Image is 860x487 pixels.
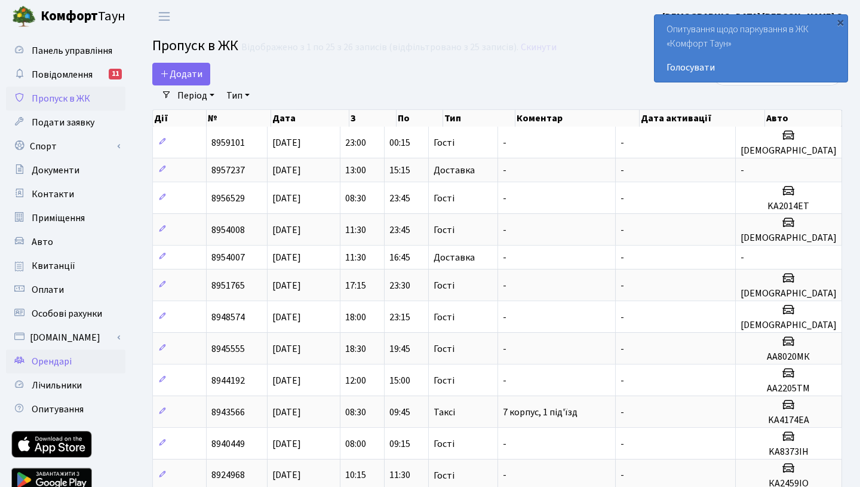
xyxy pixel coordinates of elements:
[12,5,36,29] img: logo.png
[503,406,578,419] span: 7 корпус, 1 під'їзд
[32,164,79,177] span: Документи
[741,232,837,244] h5: [DEMOGRAPHIC_DATA]
[389,251,410,264] span: 16:45
[6,134,125,158] a: Спорт
[6,230,125,254] a: Авто
[211,342,245,356] span: 8945555
[211,406,245,419] span: 8943566
[345,374,366,387] span: 12:00
[621,437,624,451] span: -
[834,16,846,28] div: ×
[211,374,245,387] span: 8944192
[503,311,506,324] span: -
[272,469,301,482] span: [DATE]
[389,279,410,292] span: 23:30
[503,192,506,205] span: -
[389,437,410,451] span: 09:15
[272,251,301,264] span: [DATE]
[621,311,624,324] span: -
[32,259,75,272] span: Квитанції
[662,10,846,24] a: [DEMOGRAPHIC_DATA] [PERSON_NAME] О.
[621,192,624,205] span: -
[6,278,125,302] a: Оплати
[272,192,301,205] span: [DATE]
[6,302,125,326] a: Особові рахунки
[152,35,238,56] span: Пропуск в ЖК
[345,251,366,264] span: 11:30
[211,251,245,264] span: 8954007
[503,279,506,292] span: -
[503,342,506,356] span: -
[345,192,366,205] span: 08:30
[32,116,94,129] span: Подати заявку
[741,288,837,299] h5: [DEMOGRAPHIC_DATA]
[345,406,366,419] span: 08:30
[153,110,207,127] th: Дії
[6,206,125,230] a: Приміщення
[6,373,125,397] a: Лічильники
[741,383,837,394] h5: АА2205ТМ
[349,110,396,127] th: З
[621,279,624,292] span: -
[272,136,301,149] span: [DATE]
[211,136,245,149] span: 8959101
[389,374,410,387] span: 15:00
[621,136,624,149] span: -
[345,136,366,149] span: 23:00
[389,311,410,324] span: 23:15
[503,136,506,149] span: -
[434,313,454,322] span: Гості
[741,446,837,458] h5: KA8373IH
[503,223,506,237] span: -
[6,111,125,134] a: Подати заявку
[621,342,624,356] span: -
[41,7,98,26] b: Комфорт
[222,85,254,106] a: Тип
[272,164,301,177] span: [DATE]
[389,164,410,177] span: 15:15
[211,223,245,237] span: 8954008
[32,68,93,81] span: Повідомлення
[32,403,84,416] span: Опитування
[32,283,64,296] span: Оплати
[515,110,640,127] th: Коментар
[434,253,475,262] span: Доставка
[241,42,518,53] div: Відображено з 1 по 25 з 26 записів (відфільтровано з 25 записів).
[434,166,475,175] span: Доставка
[434,225,454,235] span: Гості
[32,307,102,320] span: Особові рахунки
[152,63,210,85] a: Додати
[389,223,410,237] span: 23:45
[503,164,506,177] span: -
[207,110,271,127] th: №
[32,379,82,392] span: Лічильники
[32,92,90,105] span: Пропуск в ЖК
[272,437,301,451] span: [DATE]
[32,212,85,225] span: Приміщення
[741,415,837,426] h5: KA4174EA
[655,15,847,82] div: Опитування щодо паркування в ЖК «Комфорт Таун»
[397,110,443,127] th: По
[389,342,410,356] span: 19:45
[32,355,72,368] span: Орендарі
[389,192,410,205] span: 23:45
[434,138,454,148] span: Гості
[741,145,837,157] h5: [DEMOGRAPHIC_DATA]
[434,471,454,480] span: Гості
[443,110,516,127] th: Тип
[272,374,301,387] span: [DATE]
[503,374,506,387] span: -
[345,164,366,177] span: 13:00
[6,158,125,182] a: Документи
[434,439,454,449] span: Гості
[345,279,366,292] span: 17:15
[621,251,624,264] span: -
[6,39,125,63] a: Панель управління
[741,201,837,212] h5: KA2014ET
[32,235,53,249] span: Авто
[32,44,112,57] span: Панель управління
[345,437,366,451] span: 08:00
[503,251,506,264] span: -
[640,110,765,127] th: Дата активації
[41,7,125,27] span: Таун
